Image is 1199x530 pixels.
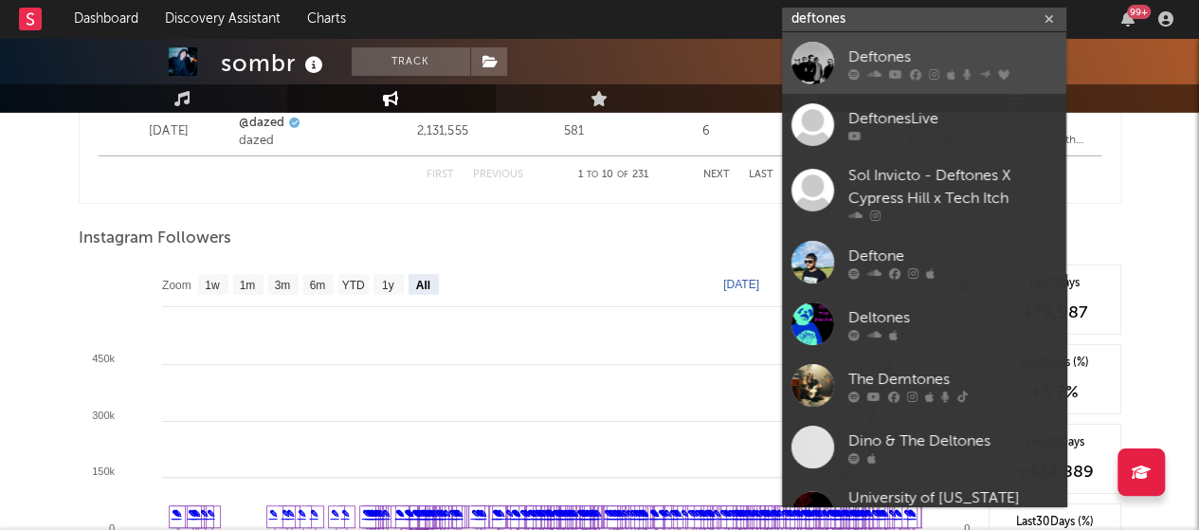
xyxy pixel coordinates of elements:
[576,508,585,520] a: ✎
[749,170,773,180] button: Last
[617,171,628,179] span: of
[782,416,1066,478] a: Dino & The Deltones
[848,165,1057,210] div: Sol Invicto - Deftones X Cypress Hill x Tech Itch
[669,508,678,520] a: ✎
[381,122,503,141] div: 2,131,555
[645,122,767,141] div: 6
[713,508,721,520] a: ✎
[1121,11,1135,27] button: 99+
[92,466,115,477] text: 150k
[782,32,1066,94] a: Deftones
[848,107,1057,130] div: DeftonesLive
[92,410,115,421] text: 300k
[687,508,696,520] a: ✎
[473,170,523,180] button: Previous
[513,122,635,141] div: 581
[781,508,790,520] a: ✎
[448,508,457,520] a: ✎
[561,164,665,187] div: 1 10 231
[362,508,371,520] a: ✎
[162,279,191,292] text: Zoom
[92,353,115,364] text: 450k
[649,508,658,520] a: ✎
[352,47,470,76] button: Track
[269,508,278,520] a: ✎
[782,293,1066,355] a: Deltones
[776,122,899,141] div: 50,948
[505,508,514,520] a: ✎
[415,279,429,292] text: All
[527,508,536,520] a: ✎
[310,508,318,520] a: ✎
[894,508,902,520] a: ✎
[782,355,1066,416] a: The Demtones
[411,508,420,520] a: ✎
[626,508,634,520] a: ✎
[519,508,528,520] a: ✎
[404,508,412,520] a: ✎
[723,278,759,291] text: [DATE]
[782,94,1066,155] a: DeftonesLive
[1127,5,1151,19] div: 99 +
[382,508,391,520] a: ✎
[871,508,880,520] a: ✎
[331,508,339,520] a: ✎
[827,508,835,520] a: ✎
[800,508,808,520] a: ✎
[719,508,728,520] a: ✎
[681,508,689,520] a: ✎
[782,8,1066,31] input: Search for artists
[274,279,290,292] text: 3m
[341,508,350,520] a: ✎
[286,508,295,520] a: ✎
[172,508,180,520] a: ✎
[604,508,612,520] a: ✎
[298,508,306,520] a: ✎
[282,508,290,520] a: ✎
[381,279,393,292] text: 1y
[552,508,560,520] a: ✎
[427,170,454,180] button: First
[848,429,1057,452] div: Dino & The Deltones
[587,171,598,179] span: to
[221,47,328,79] div: sombr
[848,368,1057,391] div: The Demtones
[848,245,1057,267] div: Deftone
[239,132,372,151] div: dazed
[309,279,325,292] text: 6m
[471,508,480,520] a: ✎
[205,279,220,292] text: 1w
[903,508,912,520] a: ✎
[341,279,364,292] text: YTD
[703,170,730,180] button: Next
[207,508,215,520] a: ✎
[395,508,404,520] a: ✎
[188,508,196,520] a: ✎
[848,46,1057,68] div: Deftones
[848,306,1057,329] div: Deltones
[79,228,231,250] span: Instagram Followers
[200,508,209,520] a: ✎
[511,508,519,520] a: ✎
[888,508,897,520] a: ✎
[239,114,284,133] a: @dazed
[239,279,255,292] text: 1m
[492,508,500,520] a: ✎
[782,155,1066,231] a: Sol Invicto - Deftones X Cypress Hill x Tech Itch
[782,231,1066,293] a: Deftone
[108,122,230,141] div: [DATE]
[658,508,666,520] a: ✎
